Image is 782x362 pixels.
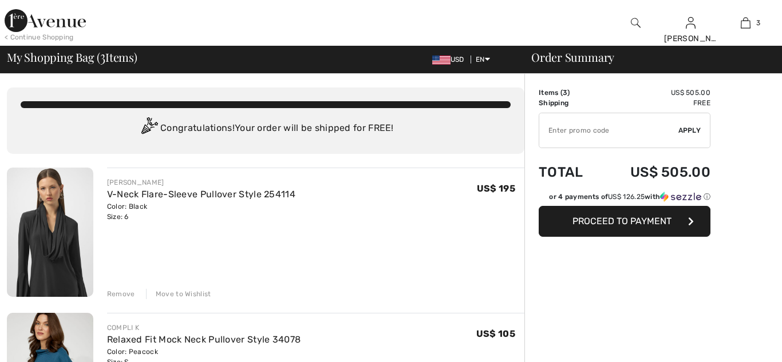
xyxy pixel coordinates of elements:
[100,49,105,63] span: 3
[660,192,701,202] img: Sezzle
[107,189,295,200] a: V-Neck Flare-Sleeve Pullover Style 254114
[539,87,600,98] td: Items ( )
[539,153,600,192] td: Total
[107,201,295,222] div: Color: Black Size: 6
[432,55,451,65] img: US Dollar
[21,117,511,140] div: Congratulations! Your order will be shipped for FREE!
[600,98,710,108] td: Free
[572,216,672,226] span: Proceed to Payment
[608,193,645,201] span: US$ 126.25
[107,289,135,299] div: Remove
[539,206,710,237] button: Proceed to Payment
[5,32,74,42] div: < Continue Shopping
[741,16,751,30] img: My Bag
[539,192,710,206] div: or 4 payments ofUS$ 126.25withSezzle Click to learn more about Sezzle
[107,334,301,345] a: Relaxed Fit Mock Neck Pullover Style 34078
[686,16,696,30] img: My Info
[664,33,718,45] div: [PERSON_NAME]
[107,323,301,333] div: COMPLI K
[678,125,701,136] span: Apply
[146,289,211,299] div: Move to Wishlist
[5,9,86,32] img: 1ère Avenue
[756,18,760,28] span: 3
[631,16,641,30] img: search the website
[600,87,710,98] td: US$ 505.00
[476,55,490,63] span: EN
[718,16,772,30] a: 3
[432,55,469,63] span: USD
[107,177,295,188] div: [PERSON_NAME]
[476,328,515,339] span: US$ 105
[539,98,600,108] td: Shipping
[686,17,696,28] a: Sign In
[7,168,93,297] img: V-Neck Flare-Sleeve Pullover Style 254114
[563,89,567,97] span: 3
[477,183,515,194] span: US$ 195
[600,153,710,192] td: US$ 505.00
[518,51,775,63] div: Order Summary
[549,192,710,202] div: or 4 payments of with
[7,51,137,63] span: My Shopping Bag ( Items)
[137,117,160,140] img: Congratulation2.svg
[539,113,678,148] input: Promo code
